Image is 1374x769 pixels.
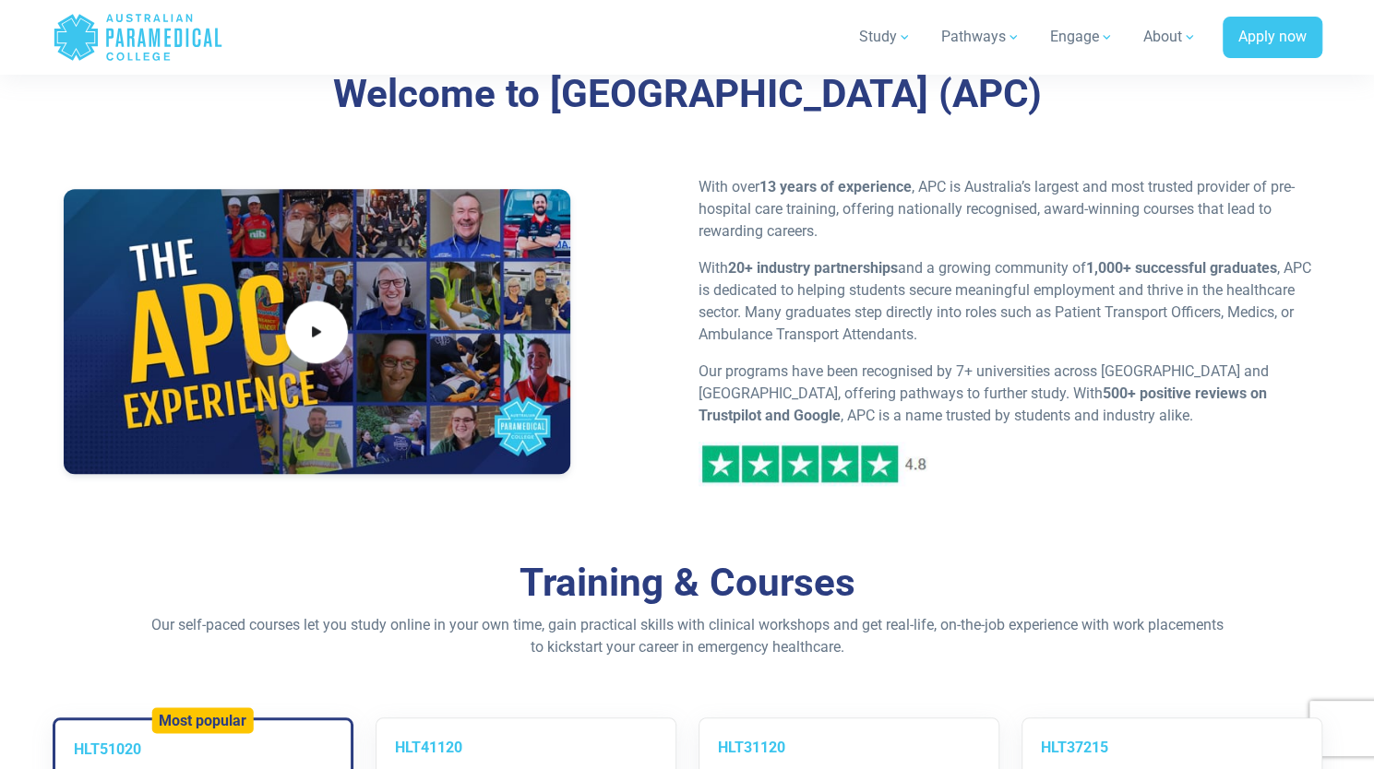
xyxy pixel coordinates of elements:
p: Our programs have been recognised by 7+ universities across [GEOGRAPHIC_DATA] and [GEOGRAPHIC_DAT... [699,361,1311,427]
h3: Welcome to [GEOGRAPHIC_DATA] (APC) [157,71,1217,118]
strong: 1,000+ successful graduates [1086,259,1277,277]
h2: Training & Courses [148,560,1227,607]
p: Our self-paced courses let you study online in your own time, gain practical skills with clinical... [148,614,1227,658]
h5: Most popular [159,712,246,729]
span: HLT31120 [718,739,785,756]
a: Australian Paramedical College [53,7,223,67]
span: HLT37215 [1041,739,1108,756]
a: Study [848,11,923,63]
p: With over , APC is Australia’s largest and most trusted provider of pre-hospital care training, o... [699,176,1311,243]
span: HLT51020 [74,740,141,758]
a: Pathways [930,11,1032,63]
strong: 13 years of experience [759,178,912,195]
a: Engage [1039,11,1125,63]
strong: 20+ industry partnerships [728,259,898,277]
a: About [1132,11,1208,63]
a: Apply now [1223,17,1322,59]
span: HLT41120 [395,739,462,756]
p: With and a growing community of , APC is dedicated to helping students secure meaningful employme... [699,257,1311,346]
